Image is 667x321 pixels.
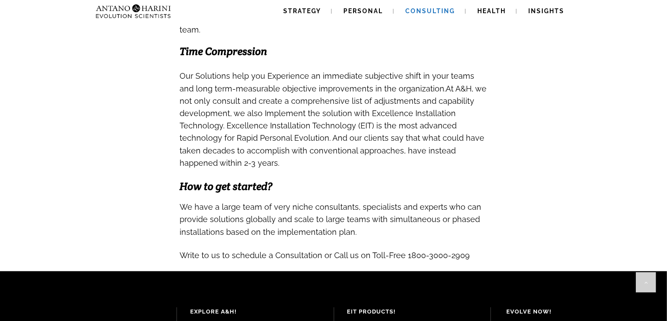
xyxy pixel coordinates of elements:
span: Personal [344,7,383,15]
span: Insights [529,7,565,15]
h4: Evolve Now! [506,307,647,316]
span: Strategy [284,7,321,15]
h4: Explore A&H! [190,307,320,316]
span: We have a large team of very niche consultants, specialists and experts who can provide solutions... [180,202,482,236]
span: Our Solutions help you Experience an immediate subjective shift in your teams and long term-measu... [180,71,475,93]
span: At A&H, we not only consult and create a comprehensive list of adjustments and capability develop... [180,84,487,168]
span: Time Compression [180,44,267,58]
h4: EIT Products! [347,307,477,316]
span: Consulting [406,7,455,15]
span: How to get started? [180,179,273,193]
span: Write to us to schedule a Consultation or Call us on Toll-Free 1800-3000-2909 [180,251,470,260]
span: Health [478,7,506,15]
